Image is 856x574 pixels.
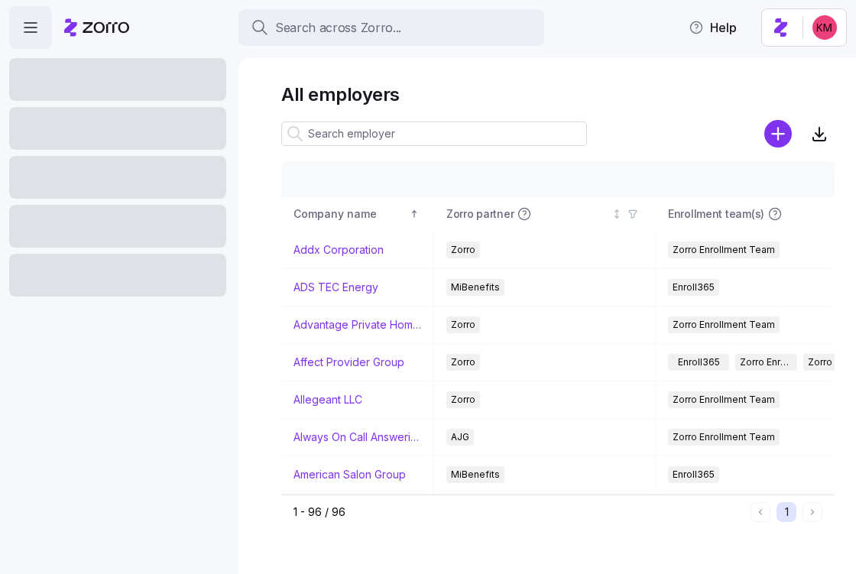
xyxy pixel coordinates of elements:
button: Help [676,12,749,43]
input: Search employer [281,122,587,146]
a: Advantage Private Home Care [293,317,421,332]
th: Company nameSorted ascending [281,196,434,232]
div: Not sorted [833,209,844,219]
a: Allegeant LLC [293,392,362,407]
div: 1 - 96 / 96 [293,504,744,520]
div: Sorted ascending [409,209,420,219]
a: Always On Call Answering Service [293,430,421,445]
span: MiBenefits [451,466,500,483]
th: Zorro partnerNot sorted [434,196,656,232]
div: Not sorted [611,209,622,219]
span: Zorro [451,242,475,258]
span: MiBenefits [451,279,500,296]
a: Affect Provider Group [293,355,404,370]
a: American Salon Group [293,467,406,482]
span: Zorro [451,391,475,408]
span: Zorro Enrollment Team [740,354,792,371]
button: 1 [777,502,796,522]
span: Zorro Enrollment Team [673,429,775,446]
span: Zorro Enrollment Team [673,242,775,258]
img: 8fbd33f679504da1795a6676107ffb9e [812,15,837,40]
span: Search across Zorro... [275,18,401,37]
span: Help [689,18,737,37]
span: Zorro partner [446,206,514,222]
button: Search across Zorro... [238,9,544,46]
span: Enrollment team(s) [668,206,764,222]
span: AJG [451,429,469,446]
div: Company name [293,206,407,222]
h1: All employers [281,83,835,106]
a: ADS TEC Energy [293,280,378,295]
button: Previous page [751,502,770,522]
a: Addx Corporation [293,242,384,258]
svg: add icon [764,120,792,148]
span: Zorro [451,354,475,371]
span: Zorro Enrollment Team [673,316,775,333]
span: Enroll365 [673,466,715,483]
span: Enroll365 [678,354,720,371]
span: Enroll365 [673,279,715,296]
button: Next page [802,502,822,522]
span: Zorro Enrollment Team [673,391,775,408]
span: Zorro [451,316,475,333]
